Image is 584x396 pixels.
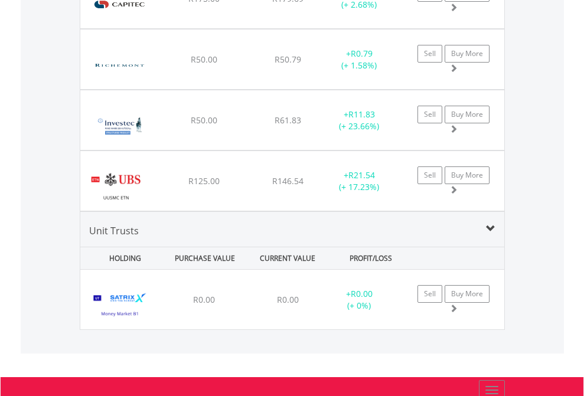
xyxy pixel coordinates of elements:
span: R146.54 [272,175,304,186]
span: R50.79 [275,54,301,65]
a: Sell [417,166,442,184]
a: Buy More [445,106,490,123]
div: + (+ 1.58%) [322,48,396,71]
img: UT.ZA.STXB1.png [86,284,154,326]
span: R50.00 [191,114,217,126]
a: Sell [417,45,442,63]
div: + (+ 17.23%) [322,169,396,193]
img: EQU.ZA.UUSMC.png [86,166,146,208]
a: Buy More [445,45,490,63]
span: R0.00 [193,294,215,305]
span: R11.83 [348,109,375,120]
div: PURCHASE VALUE [165,247,245,269]
div: CURRENT VALUE [247,247,328,269]
div: HOLDING [81,247,162,269]
span: R125.00 [188,175,220,186]
img: EQU.ZA.FNIB01.png [86,105,154,147]
span: R21.54 [348,169,375,181]
span: R0.00 [351,288,373,299]
img: EQU.ZA.CFR.png [86,44,153,86]
div: PROFIT/LOSS [331,247,411,269]
a: Buy More [445,285,490,303]
span: Unit Trusts [89,224,139,237]
a: Sell [417,106,442,123]
span: R0.00 [277,294,299,305]
span: R50.00 [191,54,217,65]
div: + (+ 23.66%) [322,109,396,132]
div: + (+ 0%) [322,288,396,312]
a: Sell [417,285,442,303]
a: Buy More [445,166,490,184]
span: R0.79 [351,48,373,59]
span: R61.83 [275,114,301,126]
